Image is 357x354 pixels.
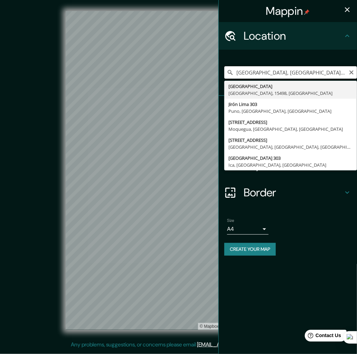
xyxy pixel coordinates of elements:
[295,327,349,346] iframe: Help widget launcher
[228,83,353,90] div: [GEOGRAPHIC_DATA]
[71,341,284,349] p: Any problems, suggestions, or concerns please email .
[304,9,310,15] img: pin-icon.png
[244,186,343,199] h4: Border
[66,11,291,330] canvas: Map
[219,179,357,206] div: Border
[244,29,343,43] h4: Location
[219,151,357,179] div: Layout
[227,224,269,235] div: A4
[228,144,353,150] div: [GEOGRAPHIC_DATA], [GEOGRAPHIC_DATA], [GEOGRAPHIC_DATA]
[219,96,357,124] div: Pins
[224,66,357,79] input: Pick your city or area
[228,155,353,161] div: [GEOGRAPHIC_DATA] 303
[228,90,353,97] div: [GEOGRAPHIC_DATA], 15498, [GEOGRAPHIC_DATA]
[197,341,283,348] a: [EMAIL_ADDRESS][DOMAIN_NAME]
[349,69,354,75] button: Clear
[228,101,353,108] div: Jirón Lima 303
[228,126,353,132] div: Moquegua, [GEOGRAPHIC_DATA], [GEOGRAPHIC_DATA]
[224,243,276,256] button: Create your map
[227,218,234,224] label: Size
[200,324,219,329] a: Mapbox
[228,119,353,126] div: [STREET_ADDRESS]
[219,124,357,151] div: Style
[219,22,357,50] div: Location
[228,108,353,115] div: Puno, [GEOGRAPHIC_DATA], [GEOGRAPHIC_DATA]
[266,4,310,18] h4: Mappin
[244,158,343,172] h4: Layout
[228,137,353,144] div: [STREET_ADDRESS]
[228,161,353,168] div: Ica, [GEOGRAPHIC_DATA], [GEOGRAPHIC_DATA]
